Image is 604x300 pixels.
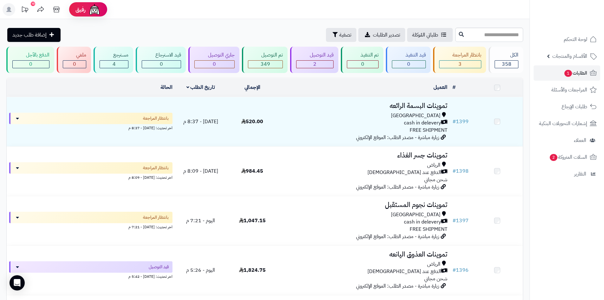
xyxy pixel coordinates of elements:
h3: تموينات العذوق اليانعه [281,251,447,258]
span: الرياض [427,162,440,169]
div: Open Intercom Messenger [10,275,25,290]
div: قيد التوصيل [296,51,334,59]
span: 0 [361,60,364,68]
a: تم التنفيذ 0 [340,47,385,73]
div: اخر تحديث: [DATE] - 8:09 م [9,174,172,180]
span: 349 [261,60,270,68]
span: إشعارات التحويلات البنكية [539,119,587,128]
span: 0 [29,60,32,68]
a: مسترجع 4 [92,47,134,73]
span: قيد التوصيل [149,264,169,270]
span: رفيق [75,6,86,13]
span: 2 [313,60,316,68]
a: تم التوصيل 349 [241,47,289,73]
a: الكل358 [487,47,524,73]
span: 1,824.75 [239,266,266,274]
a: بانتظار المراجعة 3 [432,47,488,73]
span: الدفع عند [DEMOGRAPHIC_DATA] [367,268,441,275]
a: الحالة [160,83,172,91]
span: [GEOGRAPHIC_DATA] [391,112,440,119]
a: الدفع بالآجل 0 [5,47,55,73]
span: FREE SHIPMENT [410,126,447,134]
span: شحن مجاني [424,176,447,183]
div: اخر تحديث: [DATE] - 8:37 م [9,124,172,131]
a: السلات المتروكة2 [534,150,600,165]
span: FREE SHIPMENT [410,225,447,233]
a: تحديثات المنصة [17,3,33,17]
div: بانتظار المراجعة [439,51,482,59]
div: 0 [392,61,425,68]
a: #1398 [452,167,469,175]
div: قيد التنفيذ [392,51,426,59]
a: التقارير [534,166,600,182]
h3: تموينات البسمة الرائعه [281,102,447,110]
span: 520.00 [241,118,263,125]
a: ملغي 0 [55,47,93,73]
div: 3 [439,61,481,68]
span: زيارة مباشرة - مصدر الطلب: الموقع الإلكتروني [356,134,439,141]
a: إضافة طلب جديد [7,28,61,42]
span: 3 [458,60,462,68]
div: 0 [195,61,234,68]
img: ai-face.png [88,3,101,16]
h3: تموينات جسر الغذاء [281,152,447,159]
span: اليوم - 5:26 م [186,266,215,274]
span: الدفع عند [DEMOGRAPHIC_DATA] [367,169,441,176]
a: تصدير الطلبات [358,28,405,42]
div: تم التوصيل [248,51,283,59]
span: 0 [407,60,410,68]
span: [GEOGRAPHIC_DATA] [391,211,440,218]
a: # [452,83,456,91]
a: العميل [433,83,447,91]
span: 2 [550,154,557,161]
div: 0 [63,61,86,68]
span: لوحة التحكم [564,35,587,44]
a: الإجمالي [244,83,260,91]
span: cash in delevery [404,119,441,127]
span: زيارة مباشرة - مصدر الطلب: الموقع الإلكتروني [356,183,439,191]
span: [DATE] - 8:37 م [183,118,218,125]
span: 4 [113,60,116,68]
a: #1397 [452,217,469,224]
div: 2 [296,61,333,68]
span: 358 [502,60,511,68]
div: 4 [100,61,128,68]
span: # [452,217,456,224]
a: قيد الاسترجاع 0 [134,47,187,73]
a: #1396 [452,266,469,274]
span: بانتظار المراجعة [143,115,169,122]
span: # [452,118,456,125]
span: زيارة مباشرة - مصدر الطلب: الموقع الإلكتروني [356,282,439,290]
span: زيارة مباشرة - مصدر الطلب: الموقع الإلكتروني [356,233,439,240]
span: اليوم - 7:21 م [186,217,215,224]
span: # [452,266,456,274]
span: # [452,167,456,175]
span: 984.45 [241,167,263,175]
div: 10 [31,2,35,6]
a: إشعارات التحويلات البنكية [534,116,600,131]
div: قيد الاسترجاع [142,51,181,59]
span: طلباتي المُوكلة [412,31,438,39]
span: المراجعات والأسئلة [551,85,587,94]
div: 0 [347,61,378,68]
span: الأقسام والمنتجات [552,52,587,61]
span: الرياض [427,261,440,268]
span: طلبات الإرجاع [562,102,587,111]
a: لوحة التحكم [534,32,600,47]
a: قيد التوصيل 2 [289,47,340,73]
span: بانتظار المراجعة [143,214,169,221]
span: السلات المتروكة [549,153,587,162]
span: تصدير الطلبات [373,31,400,39]
div: جاري التوصيل [194,51,235,59]
span: 0 [160,60,163,68]
div: مسترجع [100,51,128,59]
a: #1399 [452,118,469,125]
div: الدفع بالآجل [12,51,49,59]
span: إضافة طلب جديد [12,31,47,39]
span: التقارير [574,170,586,178]
span: بانتظار المراجعة [143,165,169,171]
div: ملغي [63,51,87,59]
span: 0 [213,60,216,68]
span: 0 [73,60,76,68]
div: 0 [142,61,181,68]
